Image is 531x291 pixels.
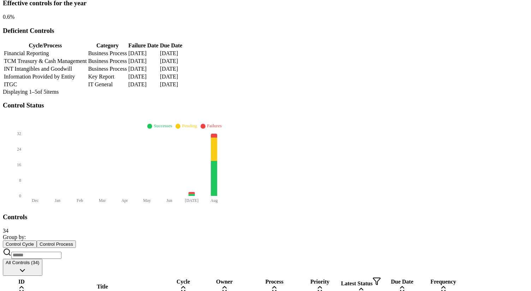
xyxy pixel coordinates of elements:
[3,14,14,20] span: 0.6 %
[166,198,172,203] tspan: Jun
[128,58,159,65] td: [DATE]
[202,279,246,285] div: Owner
[128,81,159,88] td: [DATE]
[17,147,21,152] tspan: 24
[166,279,201,285] div: Cycle
[88,81,127,88] td: IT General
[88,50,127,57] td: Business Process
[128,65,159,72] td: [DATE]
[302,279,338,285] div: Priority
[88,73,127,80] td: Key Report
[19,193,21,198] tspan: 0
[4,73,87,80] td: Information Provided by Entity
[3,27,528,35] h3: Deficient Controls
[185,198,199,203] tspan: [DATE]
[88,42,127,49] th: Category
[128,50,159,57] td: [DATE]
[4,50,87,57] td: Financial Reporting
[3,213,528,221] h3: Controls
[4,81,87,88] td: ITGC
[3,101,528,109] h3: Control Status
[210,198,218,203] tspan: Aug
[121,198,128,203] tspan: Apr
[41,284,164,290] div: Title
[4,42,87,49] th: Cycle/Process
[160,50,183,57] td: [DATE]
[384,279,420,285] div: Due Date
[248,279,301,285] div: Process
[339,277,383,287] div: Latest Status
[4,279,39,285] div: ID
[421,279,465,285] div: Frequency
[128,42,159,49] th: Failure Date
[3,240,37,248] button: Control Cycle
[88,58,127,65] td: Business Process
[207,123,222,128] span: Failures
[160,81,183,88] td: [DATE]
[128,73,159,80] td: [DATE]
[160,58,183,65] td: [DATE]
[143,198,151,203] tspan: May
[6,260,40,265] span: All Controls (34)
[182,123,197,128] span: Pending
[160,65,183,72] td: [DATE]
[99,198,106,203] tspan: Mar
[17,131,21,136] tspan: 32
[32,198,38,203] tspan: Dec
[37,240,76,248] button: Control Process
[160,73,183,80] td: [DATE]
[19,178,21,183] tspan: 8
[3,259,42,276] button: All Controls (34)
[154,123,172,128] span: Successes
[55,198,60,203] tspan: Jan
[17,162,21,167] tspan: 16
[3,234,26,240] span: Group by:
[4,58,87,65] td: TCM Treasury & Cash Management
[4,65,87,72] td: INT Intangibles and Goodwill
[160,42,183,49] th: Due Date
[77,198,83,203] tspan: Feb
[3,228,8,234] span: 34
[88,65,127,72] td: Business Process
[3,89,59,95] span: Displaying 1– 5 of 5 items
